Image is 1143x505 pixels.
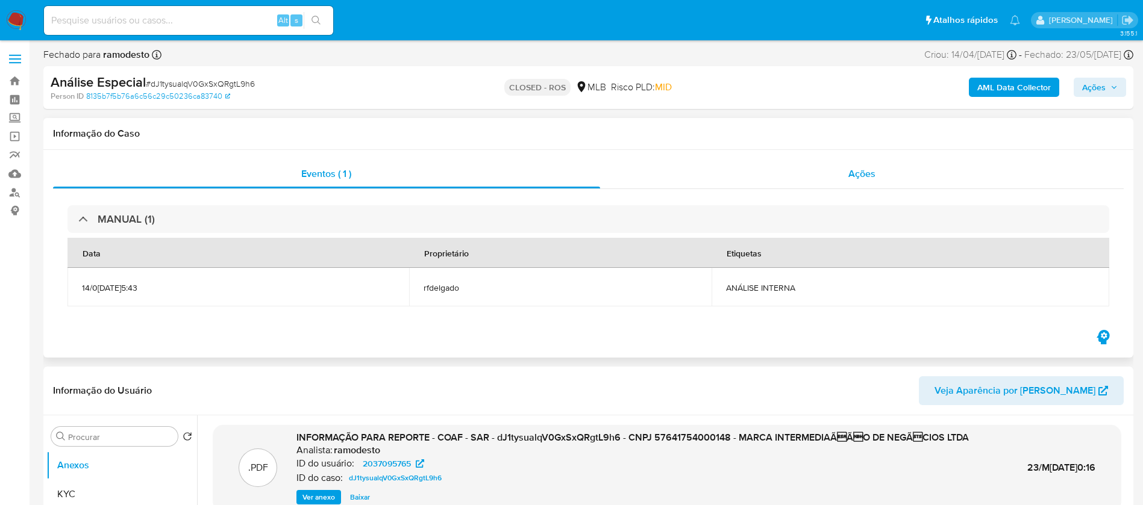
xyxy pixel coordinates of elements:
[296,472,343,484] p: ID do caso:
[655,80,672,94] span: MID
[1074,78,1126,97] button: Ações
[248,461,268,474] p: .PDF
[46,451,197,480] button: Anexos
[51,91,84,102] b: Person ID
[296,490,341,504] button: Ver anexo
[146,78,255,90] span: # dJ1tysualqV0GxSxQRgtL9h6
[101,48,149,61] b: ramodesto
[344,471,446,485] a: dJ1tysualqV0GxSxQRgtL9h6
[43,48,149,61] span: Fechado para
[1024,48,1133,61] div: Fechado: 23/05/[DATE]
[1027,460,1095,474] span: 23/M[DATE]0:16
[355,456,431,471] a: 2037095765
[304,12,328,29] button: search-icon
[56,432,66,441] button: Procurar
[68,238,115,267] div: Data
[296,457,354,469] p: ID do usuário:
[726,282,1095,293] span: ANÁLISE INTERNA
[82,282,395,293] span: 14/0[DATE]5:43
[349,471,442,485] span: dJ1tysualqV0GxSxQRgtL9h6
[344,490,376,504] button: Baixar
[977,78,1051,97] b: AML Data Collector
[1010,15,1020,25] a: Notificações
[504,79,571,96] p: CLOSED - ROS
[295,14,298,26] span: s
[53,128,1124,140] h1: Informação do Caso
[1082,78,1106,97] span: Ações
[424,282,697,293] span: rfdelgado
[68,432,173,442] input: Procurar
[98,212,155,226] h3: MANUAL (1)
[302,491,335,503] span: Ver anexo
[301,167,351,181] span: Eventos ( 1 )
[1019,48,1022,61] span: -
[51,72,146,91] b: Análise Especial
[53,385,152,397] h1: Informação do Usuário
[611,81,672,94] span: Risco PLD:
[848,167,875,181] span: Ações
[363,456,411,471] span: 2037095765
[296,430,969,444] span: INFORMAÇÃO PARA REPORTE - COAF - SAR - dJ1tysualqV0GxSxQRgtL9h6 - CNPJ 57641754000148 - MARCA INT...
[350,491,370,503] span: Baixar
[969,78,1059,97] button: AML Data Collector
[712,238,776,267] div: Etiquetas
[296,444,333,456] p: Analista:
[410,238,483,267] div: Proprietário
[1121,14,1134,26] a: Sair
[67,205,1109,233] div: MANUAL (1)
[183,432,192,445] button: Retornar ao pedido padrão
[44,13,333,28] input: Pesquise usuários ou casos...
[278,14,288,26] span: Alt
[933,14,998,26] span: Atalhos rápidos
[86,91,230,102] a: 8135b7f5b76a6c56c29c50236ca83740
[919,376,1124,405] button: Veja Aparência por [PERSON_NAME]
[1049,14,1117,26] p: weverton.gomes@mercadopago.com.br
[334,444,380,456] h6: ramodesto
[575,81,606,94] div: MLB
[924,48,1016,61] div: Criou: 14/04/[DATE]
[935,376,1095,405] span: Veja Aparência por [PERSON_NAME]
